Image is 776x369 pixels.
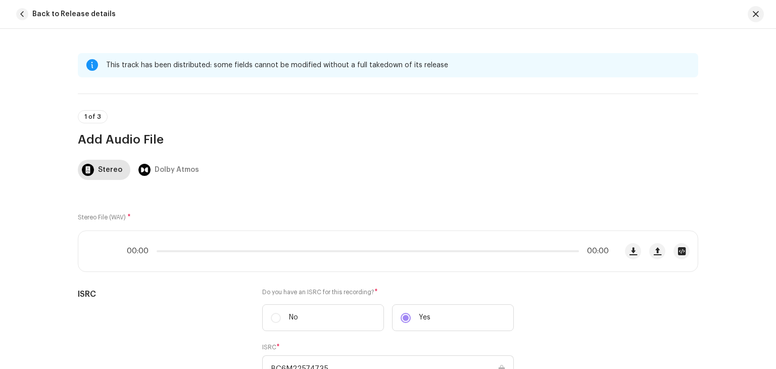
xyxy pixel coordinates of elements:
div: This track has been distributed: some fields cannot be modified without a full takedown of its re... [106,59,690,71]
span: 00:00 [583,247,609,255]
label: ISRC [262,343,280,351]
h3: Add Audio File [78,131,698,148]
h5: ISRC [78,288,246,300]
label: Do you have an ISRC for this recording? [262,288,514,296]
p: No [289,312,298,323]
div: Dolby Atmos [155,160,199,180]
p: Yes [419,312,430,323]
